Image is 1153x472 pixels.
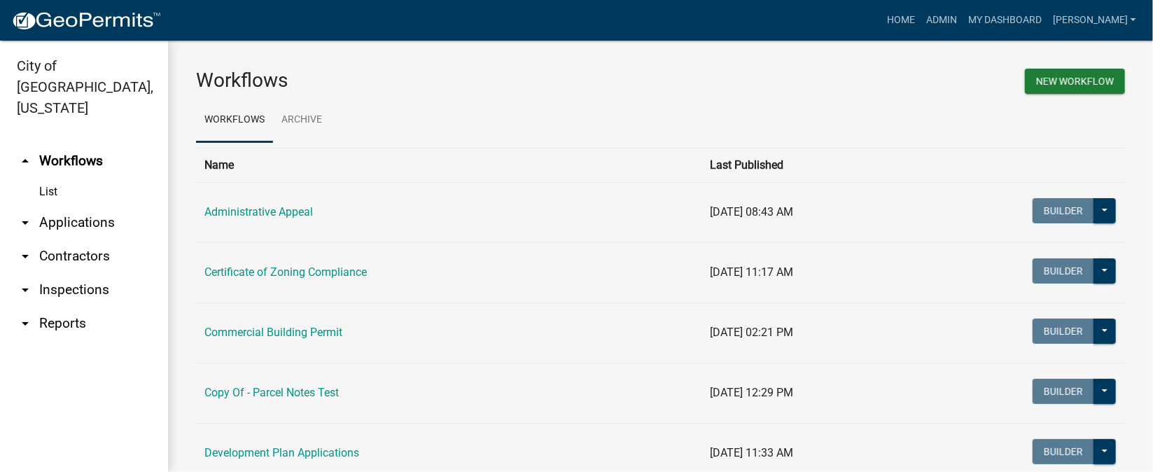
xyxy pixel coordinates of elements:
[1033,379,1094,404] button: Builder
[710,386,793,399] span: [DATE] 12:29 PM
[921,7,963,34] a: Admin
[963,7,1047,34] a: My Dashboard
[701,148,911,182] th: Last Published
[204,446,359,459] a: Development Plan Applications
[196,148,701,182] th: Name
[1047,7,1142,34] a: [PERSON_NAME]
[17,153,34,169] i: arrow_drop_up
[273,98,330,143] a: Archive
[710,326,793,339] span: [DATE] 02:21 PM
[204,326,342,339] a: Commercial Building Permit
[1033,258,1094,284] button: Builder
[17,282,34,298] i: arrow_drop_down
[710,446,793,459] span: [DATE] 11:33 AM
[204,265,367,279] a: Certificate of Zoning Compliance
[196,69,650,92] h3: Workflows
[1025,69,1125,94] button: New Workflow
[881,7,921,34] a: Home
[1033,439,1094,464] button: Builder
[1033,319,1094,344] button: Builder
[196,98,273,143] a: Workflows
[204,205,313,218] a: Administrative Appeal
[1033,198,1094,223] button: Builder
[204,386,339,399] a: Copy Of - Parcel Notes Test
[17,248,34,265] i: arrow_drop_down
[710,265,793,279] span: [DATE] 11:17 AM
[17,315,34,332] i: arrow_drop_down
[17,214,34,231] i: arrow_drop_down
[710,205,793,218] span: [DATE] 08:43 AM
